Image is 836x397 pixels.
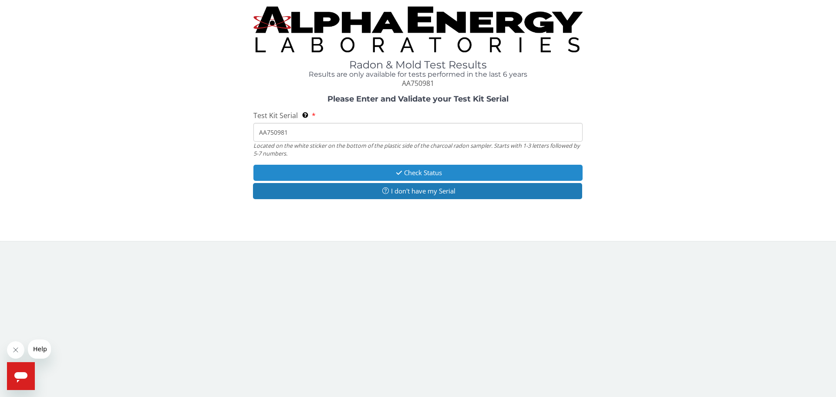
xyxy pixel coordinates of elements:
strong: Please Enter and Validate your Test Kit Serial [327,94,509,104]
iframe: Message from company [28,339,51,359]
span: AA750981 [402,78,434,88]
span: Test Kit Serial [253,111,298,120]
div: Located on the white sticker on the bottom of the plastic side of the charcoal radon sampler. Sta... [253,142,583,158]
img: TightCrop.jpg [253,7,583,52]
h4: Results are only available for tests performed in the last 6 years [253,71,583,78]
iframe: Close message [7,341,24,359]
button: Check Status [253,165,583,181]
h1: Radon & Mold Test Results [253,59,583,71]
iframe: Button to launch messaging window [7,362,35,390]
button: I don't have my Serial [253,183,582,199]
